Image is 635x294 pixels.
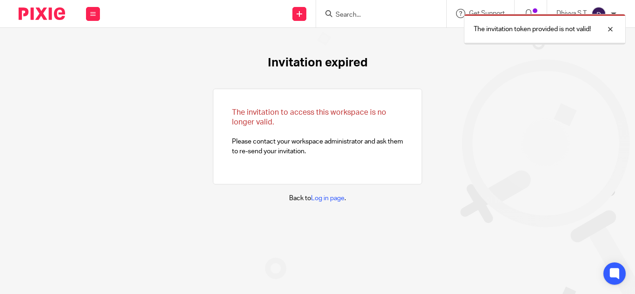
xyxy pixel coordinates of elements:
[311,195,344,202] a: Log in page
[474,25,591,34] p: The invitation token provided is not valid!
[232,109,386,126] span: The invitation to access this workspace is no longer valid.
[19,7,65,20] img: Pixie
[591,7,606,21] img: svg%3E
[268,56,368,70] h1: Invitation expired
[289,194,346,203] p: Back to .
[232,108,403,156] p: Please contact your workspace administrator and ask them to re-send your invitation.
